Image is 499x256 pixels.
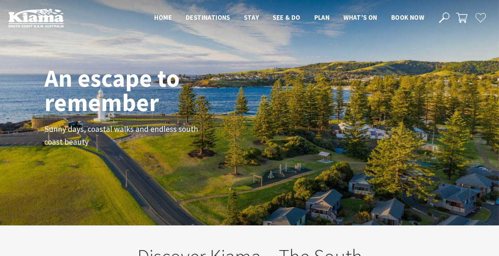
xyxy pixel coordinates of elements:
[186,13,230,22] span: Destinations
[147,12,431,24] nav: Main Menu
[44,123,200,148] p: Sunny days, coastal walks and endless south coast beauty
[244,13,259,22] span: Stay
[343,13,377,22] span: What’s On
[154,13,172,22] span: Home
[8,8,64,27] img: Kiama Logo
[273,13,300,22] span: See & Do
[44,66,235,114] h1: An escape to remember
[314,13,330,22] span: Plan
[391,13,424,22] span: Book now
